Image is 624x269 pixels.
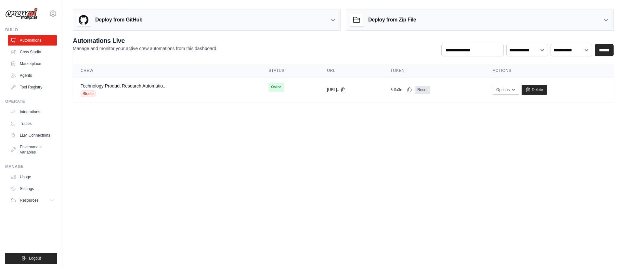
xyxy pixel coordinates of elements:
[5,164,57,169] div: Manage
[29,256,41,261] span: Logout
[8,35,57,46] a: Automations
[8,195,57,206] button: Resources
[390,87,412,92] button: 3dfa3e...
[368,16,416,24] h3: Deploy from Zip File
[8,183,57,194] a: Settings
[5,253,57,264] button: Logout
[8,118,57,129] a: Traces
[8,172,57,182] a: Usage
[8,59,57,69] a: Marketplace
[268,83,284,92] span: Online
[77,13,90,26] img: GitHub Logo
[8,82,57,92] a: Tool Registry
[73,45,217,52] p: Manage and monitor your active crew automations from this dashboard.
[485,64,614,77] th: Actions
[5,27,57,33] div: Build
[319,64,383,77] th: URL
[81,83,167,88] a: Technology Product Research Automatio...
[8,130,57,141] a: LLM Connections
[8,70,57,81] a: Agents
[5,7,38,20] img: Logo
[5,99,57,104] div: Operate
[8,47,57,57] a: Crew Studio
[73,36,217,45] h2: Automations Live
[20,198,38,203] span: Resources
[73,64,261,77] th: Crew
[522,85,547,95] a: Delete
[415,86,430,94] a: Reset
[493,85,519,95] button: Options
[81,90,96,97] span: Studio
[261,64,319,77] th: Status
[8,142,57,157] a: Environment Variables
[95,16,142,24] h3: Deploy from GitHub
[8,107,57,117] a: Integrations
[383,64,485,77] th: Token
